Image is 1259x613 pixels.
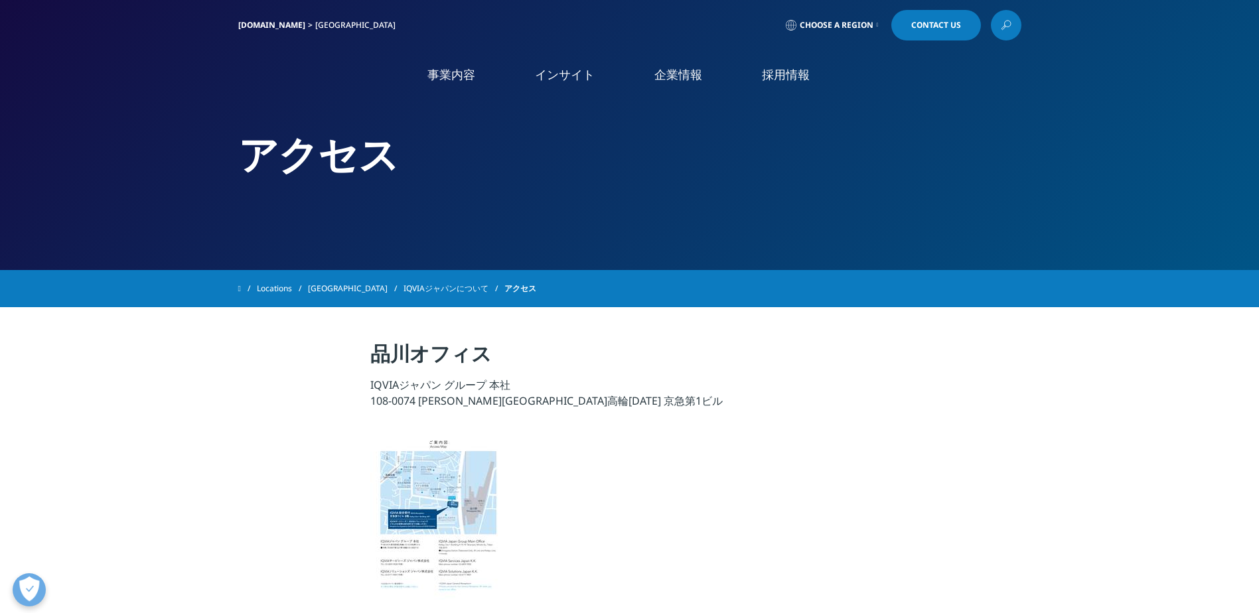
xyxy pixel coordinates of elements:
[427,66,475,83] a: 事業内容
[350,46,1021,109] nav: Primary
[370,377,889,417] p: IQVIAジャパン グループ 本社 108-0074 [PERSON_NAME][GEOGRAPHIC_DATA]高輪[DATE] 京急第1ビル
[308,277,404,301] a: [GEOGRAPHIC_DATA]
[800,20,873,31] span: Choose a Region
[504,277,536,301] span: アクセス
[762,66,810,83] a: 採用情報
[891,10,981,40] a: Contact Us
[238,129,1021,179] h2: アクセス
[535,66,595,83] a: インサイト
[238,19,305,31] a: [DOMAIN_NAME]
[257,277,308,301] a: Locations
[370,340,491,367] strong: 品川オフィス
[404,277,504,301] a: IQVIAジャパンについて
[315,20,401,31] div: [GEOGRAPHIC_DATA]
[911,21,961,29] span: Contact Us
[13,573,46,606] button: 優先設定センターを開く
[654,66,702,83] a: 企業情報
